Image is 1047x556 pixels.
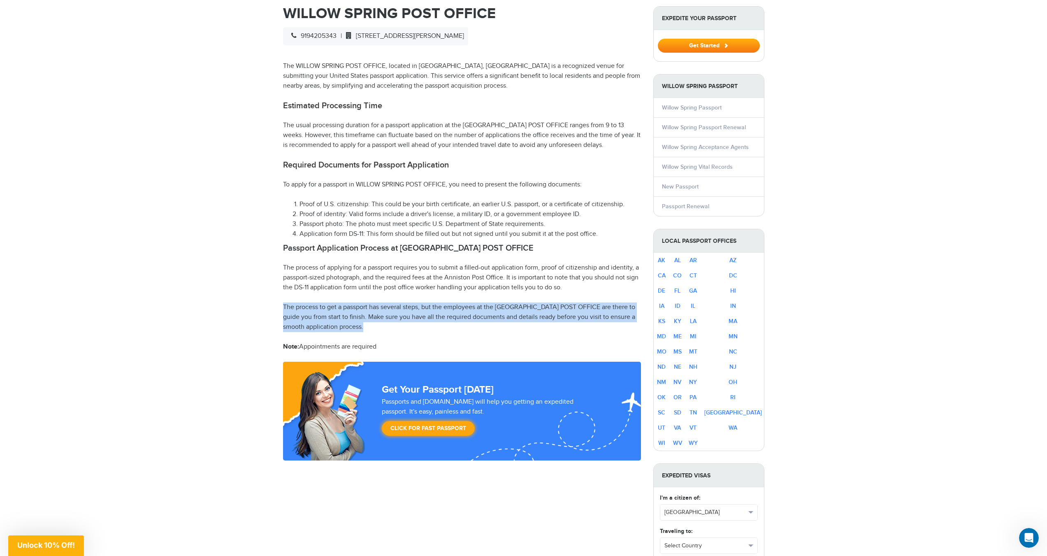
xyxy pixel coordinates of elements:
[299,229,641,239] li: Application form DS-11: This form should be filled out but not signed until you submit it at the ...
[658,440,665,447] a: WI
[8,535,84,556] div: Unlock 10% Off!
[382,421,475,436] a: Click for Fast Passport
[299,219,641,229] li: Passport photo: The photo must meet specific U.S. Department of State requirements.
[283,160,641,170] h2: Required Documents for Passport Application
[689,363,697,370] a: NH
[689,379,697,386] a: NY
[662,183,699,190] a: New Passport
[674,318,681,325] a: KY
[690,318,696,325] a: LA
[283,263,641,293] p: The process of applying for a passport requires you to submit a filled-out application form, proo...
[674,424,681,431] a: VA
[283,27,468,45] div: |
[17,541,75,549] span: Unlock 10% Off!
[689,272,697,279] a: CT
[674,409,681,416] a: SD
[658,257,665,264] a: AK
[689,287,697,294] a: GA
[283,342,641,352] p: Appointments are required
[673,379,681,386] a: NV
[657,363,666,370] a: ND
[654,7,764,30] strong: Expedite Your Passport
[729,424,737,431] a: WA
[730,287,736,294] a: HI
[729,257,736,264] a: AZ
[283,302,641,332] p: The process to get a passport has several steps, but the employees at the [GEOGRAPHIC_DATA] POST ...
[729,333,738,340] a: MN
[662,104,722,111] a: Willow Spring Passport
[673,394,682,401] a: OR
[729,318,737,325] a: MA
[730,302,736,309] a: IN
[674,287,680,294] a: FL
[658,287,665,294] a: DE
[659,302,664,309] a: IA
[662,124,746,131] a: Willow Spring Passport Renewal
[689,394,696,401] a: PA
[658,318,665,325] a: KS
[662,144,749,151] a: Willow Spring Acceptance Agents
[657,394,666,401] a: OK
[664,542,746,550] span: Select Country
[654,74,764,98] strong: Willow Spring Passport
[299,209,641,219] li: Proof of identity: Valid forms include a driver's license, a military ID, or a government employe...
[283,121,641,150] p: The usual processing duration for a passport application at the [GEOGRAPHIC_DATA] POST OFFICE ran...
[287,32,337,40] span: 9194205343
[658,42,760,49] a: Get Started
[660,505,757,520] button: [GEOGRAPHIC_DATA]
[283,101,641,111] h2: Estimated Processing Time
[689,348,697,355] a: MT
[658,424,665,431] a: UT
[674,257,681,264] a: AL
[729,363,736,370] a: NJ
[283,343,299,351] strong: Note:
[342,32,464,40] span: [STREET_ADDRESS][PERSON_NAME]
[654,464,764,487] strong: Expedited Visas
[654,229,764,253] strong: Local Passport Offices
[662,163,733,170] a: Willow Spring Vital Records
[660,527,692,535] label: Traveling to:
[299,200,641,209] li: Proof of U.S. citizenship: This could be your birth certificate, an earlier U.S. passport, or a c...
[689,257,697,264] a: AR
[657,333,666,340] a: MD
[664,508,746,516] span: [GEOGRAPHIC_DATA]
[660,493,700,502] label: I'm a citizen of:
[657,379,666,386] a: NM
[673,440,682,447] a: WV
[658,39,760,53] button: Get Started
[691,302,695,309] a: IL
[657,348,666,355] a: MO
[689,424,696,431] a: VT
[1019,528,1039,548] iframe: Intercom live chat
[729,348,737,355] a: NC
[729,272,737,279] a: DC
[658,409,665,416] a: SC
[730,394,736,401] a: RI
[689,440,698,447] a: WY
[283,61,641,91] p: The WILLOW SPRING POST OFFICE, located in [GEOGRAPHIC_DATA], [GEOGRAPHIC_DATA] is a recognized ve...
[729,379,737,386] a: OH
[378,397,603,440] div: Passports and [DOMAIN_NAME] will help you getting an expedited passport. It's easy, painless and ...
[283,180,641,190] p: To apply for a passport in WILLOW SPRING POST OFFICE, you need to present the following documents:
[690,333,696,340] a: MI
[660,538,757,554] button: Select Country
[382,384,494,395] strong: Get Your Passport [DATE]
[673,333,682,340] a: ME
[662,203,709,210] a: Passport Renewal
[704,409,762,416] a: [GEOGRAPHIC_DATA]
[283,243,641,253] h2: Passport Application Process at [GEOGRAPHIC_DATA] POST OFFICE
[673,348,682,355] a: MS
[689,409,697,416] a: TN
[658,272,666,279] a: CA
[283,6,641,21] h1: WILLOW SPRING POST OFFICE
[675,302,680,309] a: ID
[674,363,681,370] a: NE
[673,272,682,279] a: CO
